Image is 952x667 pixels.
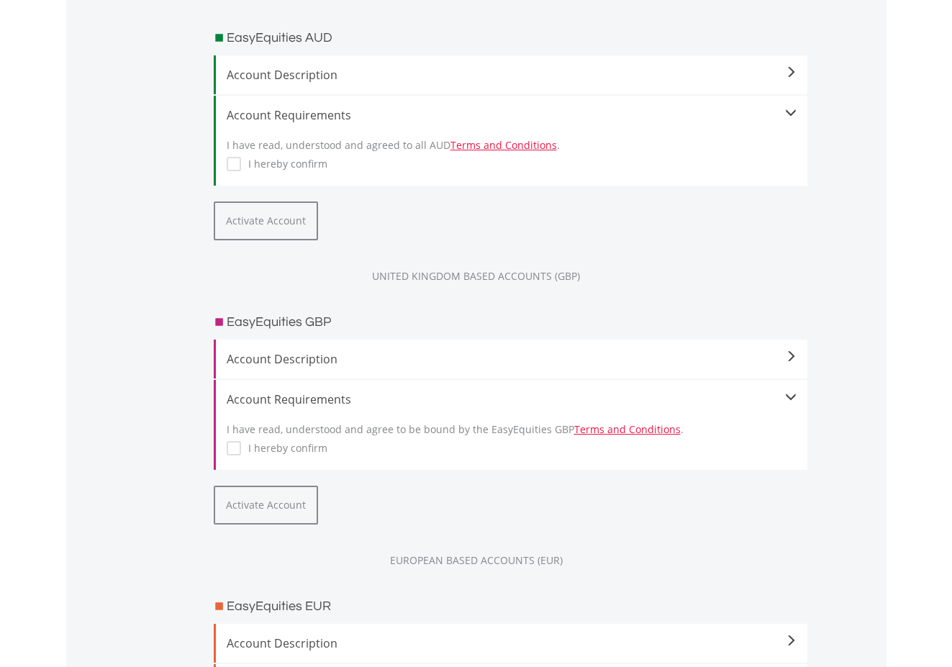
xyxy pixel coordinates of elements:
h3: EasyEquities AUD [227,28,332,48]
div: I have read, understood and agreed to all AUD . [227,124,797,175]
button: Activate Account [214,201,318,240]
span: Account Description [227,350,797,368]
div: EUROPEAN BASED ACCOUNTS (EUR) [66,553,887,568]
div: I have read, understood and agree to be bound by the EasyEquities GBP . [227,408,797,459]
span: Account Description [227,66,797,83]
label: I hereby confirm [241,441,327,455]
h3: EasyEquities GBP [227,312,331,332]
a: Terms and Conditions [450,138,557,152]
h3: EasyEquities EUR [227,596,331,617]
a: Terms and Conditions [574,422,681,436]
div: UNITED KINGDOM BASED ACCOUNTS (GBP) [66,269,887,283]
label: I hereby confirm [241,157,327,171]
button: Activate Account [214,486,318,525]
div: Account Requirements [227,106,797,124]
span: Account Description [227,635,797,652]
div: Account Requirements [227,391,797,408]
